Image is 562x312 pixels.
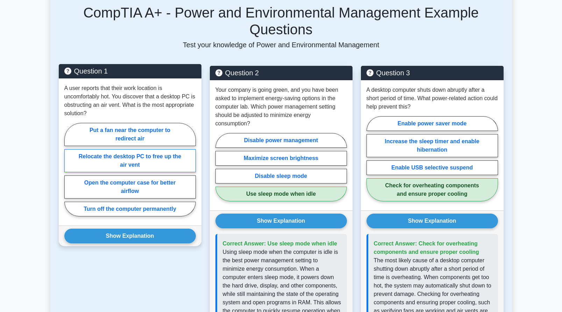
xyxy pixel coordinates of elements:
label: Check for overheating components and ensure proper cooling [367,178,498,201]
label: Enable USB selective suspend [367,160,498,175]
label: Enable power saver mode [367,116,498,131]
button: Show Explanation [215,214,347,228]
label: Disable sleep mode [215,169,347,183]
h5: CompTIA A+ - Power and Environmental Management Example Questions [59,4,504,38]
button: Show Explanation [64,229,196,243]
span: Correct Answer: Check for overheating components and ensure proper cooling [374,241,479,255]
label: Turn off the computer permanently [64,202,196,216]
label: Open the computer case for better airflow [64,175,196,199]
span: Correct Answer: Use sleep mode when idle [223,241,337,247]
h5: Question 2 [215,69,347,77]
p: Test your knowledge of Power and Environmental Management [59,41,504,49]
p: Your company is going green, and you have been asked to implement energy-saving options in the co... [215,86,347,128]
p: A user reports that their work location is uncomfortably hot. You discover that a desktop PC is o... [64,84,196,118]
p: A desktop computer shuts down abruptly after a short period of time. What power-related action co... [367,86,498,111]
label: Use sleep mode when idle [215,187,347,201]
label: Maximize screen brightness [215,151,347,166]
button: Show Explanation [367,214,498,228]
label: Put a fan near the computer to redirect air [64,123,196,146]
label: Relocate the desktop PC to free up the air vent [64,149,196,172]
h5: Question 1 [64,67,196,75]
label: Increase the sleep timer and enable hibernation [367,134,498,157]
h5: Question 3 [367,69,498,77]
label: Disable power management [215,133,347,148]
